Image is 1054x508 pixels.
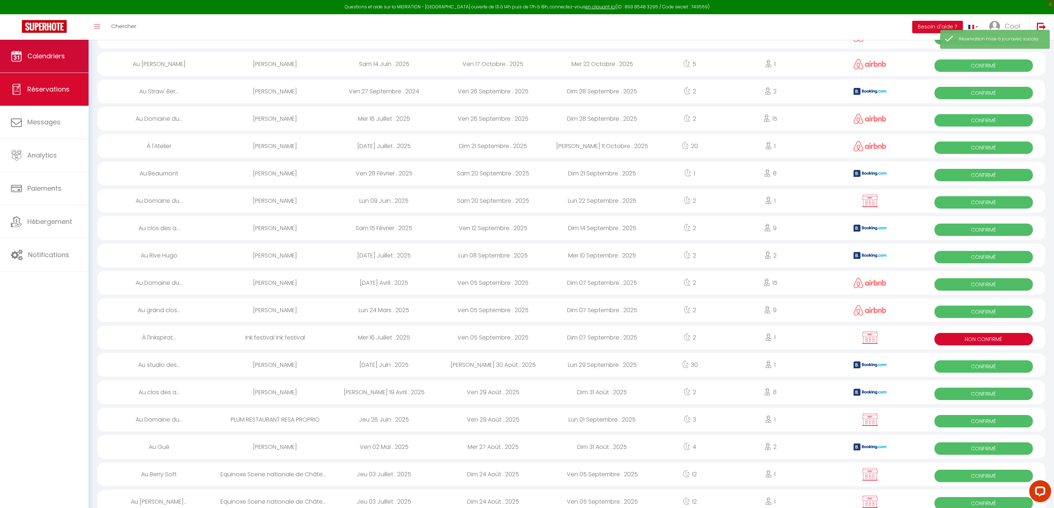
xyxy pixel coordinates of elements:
span: Messages [27,117,60,127]
span: Hébergement [27,217,72,226]
a: en cliquant ici [585,4,616,10]
span: Notifications [28,250,69,259]
img: logout [1037,22,1046,31]
a: ... Cool [984,14,1029,40]
a: Chercher [106,14,142,40]
div: Réservation mise à jour avec succès [959,36,1042,43]
span: Réservations [27,85,70,94]
button: Besoin d'aide ? [912,21,963,33]
span: Analytics [27,151,57,160]
span: Paiements [27,184,62,193]
span: Chercher [111,22,136,30]
span: Cool [1005,22,1020,31]
iframe: LiveChat chat widget [1023,477,1054,508]
span: Calendriers [27,51,65,61]
img: ... [989,21,1000,32]
img: Super Booking [22,20,67,33]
